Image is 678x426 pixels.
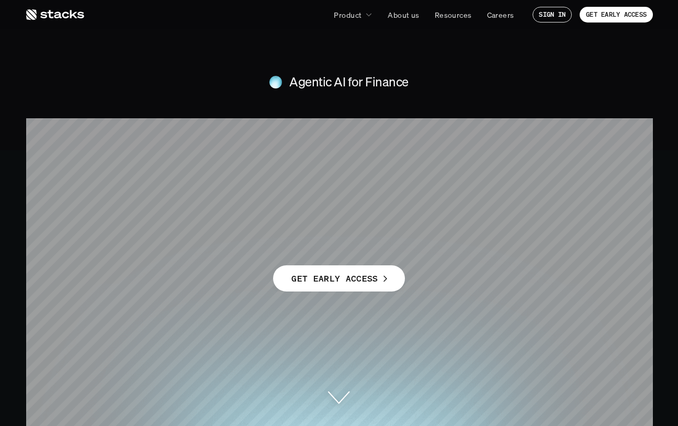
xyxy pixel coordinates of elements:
[334,9,361,20] p: Product
[533,7,572,23] a: SIGN IN
[273,265,404,292] a: GET EARLY ACCESS
[291,271,378,286] p: GET EARLY ACCESS
[481,5,521,24] a: Careers
[289,73,408,91] h4: Agentic AI for Finance
[323,176,341,227] span: r
[265,176,286,227] span: s
[441,176,456,227] span: t
[539,11,566,18] p: SIGN IN
[487,9,514,20] p: Careers
[445,114,474,164] span: Y
[366,176,391,227] span: d
[474,114,500,164] span: o
[419,176,441,227] span: c
[341,176,366,227] span: o
[293,114,320,164] span: n
[391,176,418,227] span: u
[500,114,526,164] span: u
[586,11,647,18] p: GET EARLY ACCESS
[388,9,419,20] p: About us
[346,114,369,164] span: e
[526,114,544,164] span: r
[369,114,387,164] span: r
[134,114,165,164] span: T
[503,176,518,227] span: t
[467,176,491,227] span: v
[189,176,213,227] span: a
[191,114,214,164] span: e
[166,176,189,227] span: e
[268,114,293,164] span: o
[428,5,478,24] a: Resources
[251,114,268,164] span: r
[456,176,467,227] span: i
[136,176,166,227] span: T
[151,239,527,256] h4: Agents purpose-built for accounting and enterprise complexity.
[381,5,425,24] a: About us
[421,114,436,164] span: f
[295,176,323,227] span: P
[223,114,251,164] span: F
[580,7,653,23] a: GET EARLY ACCESS
[165,114,191,164] span: h
[395,114,421,164] span: o
[335,114,346,164] span: i
[213,176,256,227] span: m
[435,9,472,20] p: Resources
[320,114,335,164] span: t
[492,176,503,227] span: i
[518,176,542,227] span: y
[256,176,265,227] span: ’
